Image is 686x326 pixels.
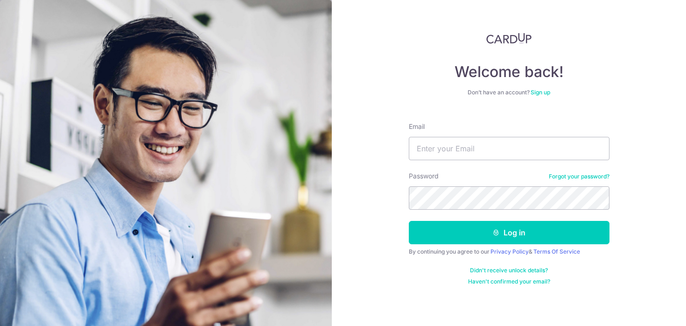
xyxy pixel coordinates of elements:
input: Enter your Email [409,137,609,160]
a: Terms Of Service [533,248,580,255]
a: Forgot your password? [549,173,609,180]
a: Sign up [531,89,550,96]
a: Haven't confirmed your email? [468,278,550,285]
label: Password [409,171,439,181]
div: Don’t have an account? [409,89,609,96]
a: Privacy Policy [490,248,529,255]
img: CardUp Logo [486,33,532,44]
div: By continuing you agree to our & [409,248,609,255]
button: Log in [409,221,609,244]
h4: Welcome back! [409,63,609,81]
label: Email [409,122,425,131]
a: Didn't receive unlock details? [470,267,548,274]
